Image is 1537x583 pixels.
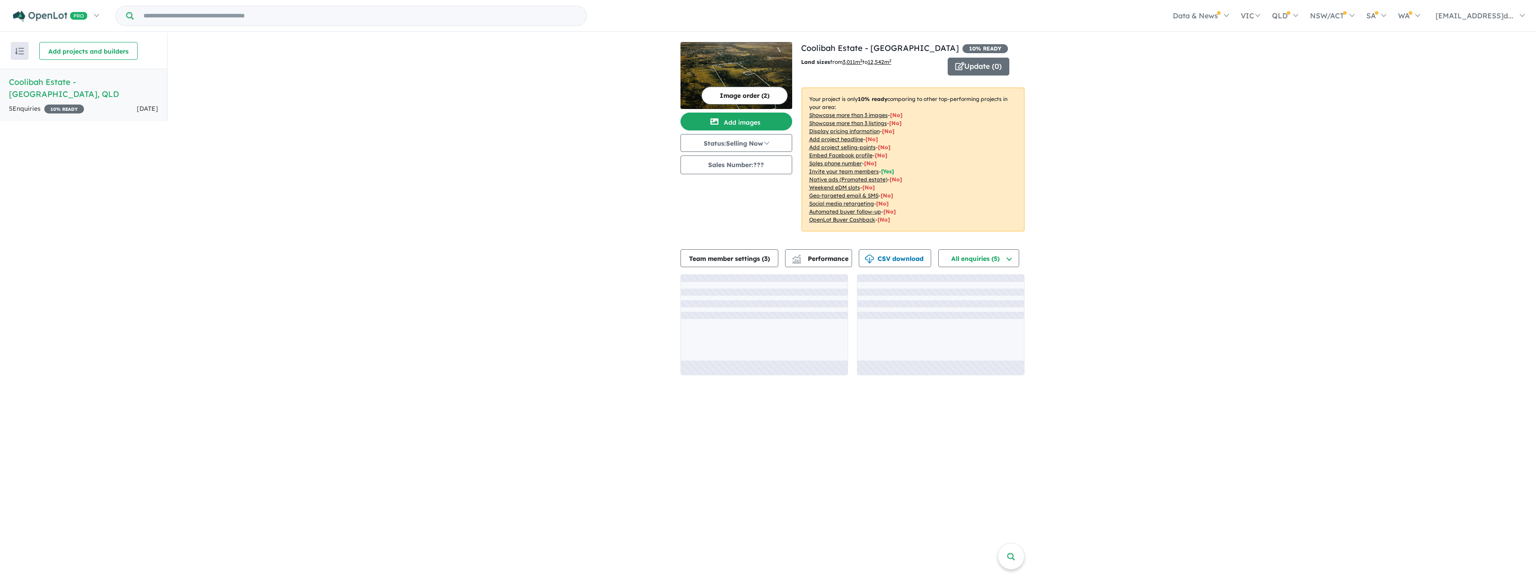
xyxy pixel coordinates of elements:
span: [ No ] [875,152,887,159]
span: [DATE] [137,105,158,113]
u: 3,011 m [843,59,862,65]
img: download icon [865,255,874,264]
u: Showcase more than 3 listings [809,120,887,126]
button: Add projects and builders [39,42,138,60]
img: sort.svg [15,48,24,55]
span: [ No ] [865,136,878,143]
b: Land sizes [801,59,830,65]
p: Your project is only comparing to other top-performing projects in your area: - - - - - - - - - -... [802,88,1025,231]
button: Add images [680,113,792,130]
u: Automated buyer follow-up [809,208,881,215]
u: Display pricing information [809,128,880,134]
u: Showcase more than 3 images [809,112,888,118]
button: Update (0) [948,58,1009,75]
button: Status:Selling Now [680,134,792,152]
img: line-chart.svg [792,255,800,260]
span: 10 % READY [962,44,1008,53]
span: [ No ] [889,120,902,126]
u: Invite your team members [809,168,879,175]
button: Team member settings (3) [680,249,778,267]
div: 5 Enquir ies [9,104,84,114]
span: [ No ] [882,128,894,134]
span: [ No ] [890,112,903,118]
input: Try estate name, suburb, builder or developer [135,6,585,25]
span: 10 % READY [44,105,84,113]
u: Geo-targeted email & SMS [809,192,878,199]
img: Coolibah Estate - Lowood [680,42,792,109]
u: 12,542 m [868,59,891,65]
sup: 2 [860,58,862,63]
u: Embed Facebook profile [809,152,873,159]
u: Social media retargeting [809,200,874,207]
span: [ Yes ] [881,168,894,175]
button: All enquiries (5) [938,249,1019,267]
span: [No] [878,216,890,223]
img: bar-chart.svg [792,257,801,263]
u: Add project selling-points [809,144,876,151]
span: [No] [876,200,889,207]
u: Sales phone number [809,160,862,167]
span: [No] [883,208,896,215]
h5: Coolibah Estate - [GEOGRAPHIC_DATA] , QLD [9,76,158,100]
sup: 2 [889,58,891,63]
img: Openlot PRO Logo White [13,11,88,22]
span: [EMAIL_ADDRESS]d... [1436,11,1513,20]
button: Image order (2) [701,87,788,105]
span: 3 [764,255,768,263]
span: [ No ] [864,160,877,167]
b: 10 % ready [858,96,887,102]
u: Add project headline [809,136,863,143]
span: [No] [862,184,875,191]
p: from [801,58,941,67]
u: Weekend eDM slots [809,184,860,191]
span: [No] [881,192,893,199]
a: Coolibah Estate - [GEOGRAPHIC_DATA] [801,43,959,53]
button: Performance [785,249,852,267]
u: OpenLot Buyer Cashback [809,216,875,223]
span: [No] [890,176,902,183]
span: to [862,59,891,65]
span: [ No ] [878,144,890,151]
span: Performance [794,255,848,263]
button: Sales Number:??? [680,155,792,174]
button: CSV download [859,249,931,267]
u: Native ads (Promoted estate) [809,176,887,183]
